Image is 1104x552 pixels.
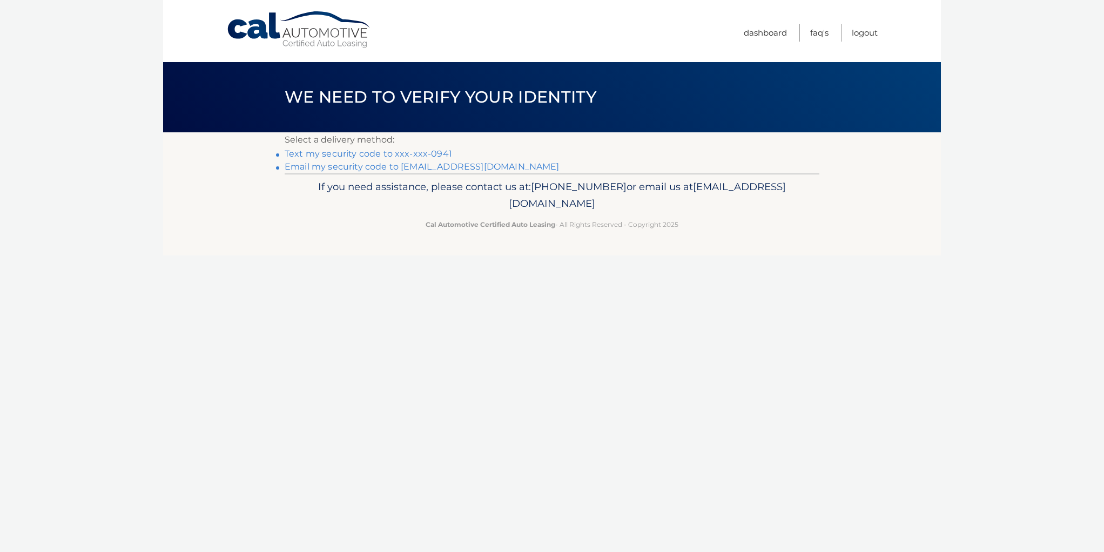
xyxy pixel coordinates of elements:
a: Email my security code to [EMAIL_ADDRESS][DOMAIN_NAME] [285,161,560,172]
p: - All Rights Reserved - Copyright 2025 [292,219,812,230]
a: FAQ's [810,24,829,42]
a: Logout [852,24,878,42]
a: Dashboard [744,24,787,42]
p: If you need assistance, please contact us at: or email us at [292,178,812,213]
p: Select a delivery method: [285,132,819,147]
a: Text my security code to xxx-xxx-0941 [285,149,452,159]
a: Cal Automotive [226,11,372,49]
span: We need to verify your identity [285,87,596,107]
strong: Cal Automotive Certified Auto Leasing [426,220,555,228]
span: [PHONE_NUMBER] [531,180,627,193]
